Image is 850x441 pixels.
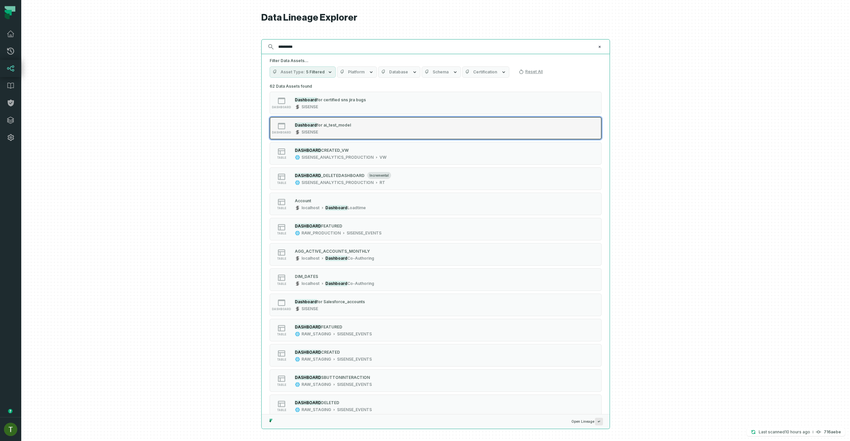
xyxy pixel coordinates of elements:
button: Database [378,66,420,78]
mark: DASHBOARD [295,375,321,380]
span: Schema [433,69,449,75]
div: AGG_ACTIVE_ACCOUNTS_MONTHLY [295,249,370,254]
mark: Dashboard [325,205,347,211]
button: dashboardSISENSE [270,117,602,139]
span: table [277,383,286,387]
mark: DASHBOARD [295,148,321,153]
span: 5 Filtered [306,69,325,75]
div: SISENSE_ANALYTICS_PRODUCTION [301,180,374,185]
span: for Salesforce_accounts [317,299,365,304]
button: dashboardSISENSE [270,294,602,316]
span: FEATURED [321,324,342,329]
mark: DASHBOARD [295,400,321,405]
div: SISENSE_EVENTS [337,382,372,387]
button: tableRAW_STAGINGSISENSE_EVENTS [270,395,602,417]
h4: 716aebe [824,430,841,434]
span: Co-Authoring [347,281,374,286]
button: Platform [337,66,377,78]
span: dashboard [272,106,291,109]
mark: Dashboard [325,281,347,286]
mark: Dashboard [295,299,317,304]
span: Platform [348,69,365,75]
div: Dashboard Co-Authoring [325,256,374,261]
span: table [277,408,286,412]
div: SISENSE [301,130,318,135]
span: table [277,181,286,185]
div: DIM_DATES [295,274,318,279]
img: avatar of Tomer Galun [4,423,17,436]
div: RAW_STAGING [301,407,331,412]
button: Asset Type5 Filtered [270,66,336,78]
span: FEATURED [321,223,342,228]
mark: DASHBOARD [295,350,321,355]
span: DELETED [321,400,339,405]
div: SISENSE_EVENTS [347,230,382,236]
span: table [277,282,286,286]
button: Reset All [516,66,546,77]
div: SISENSE [301,306,318,311]
div: RAW_STAGING [301,331,331,337]
div: localhost [301,281,319,286]
button: Last scanned[DATE] 5:01:25 AM716aebe [747,428,845,436]
button: Certification [462,66,509,78]
button: tableRAW_STAGINGSISENSE_EVENTS [270,319,602,341]
span: table [277,358,286,361]
span: Database [389,69,408,75]
div: RAW_PRODUCTION [301,230,341,236]
div: SISENSE_EVENTS [337,357,372,362]
span: table [277,333,286,336]
button: dashboardSISENSE [270,92,602,114]
div: Tooltip anchor [7,408,13,414]
div: RAW_STAGING [301,357,331,362]
span: for ai_test_model [317,123,351,128]
mark: Dashboard [295,97,317,102]
span: Certification [473,69,497,75]
mark: Dashboard [325,256,347,261]
span: for certified sns jira bugs [317,97,366,102]
span: Co-Authoring [347,256,374,261]
div: RAW_STAGING [301,382,331,387]
button: tablelocalhostDashboardLoadtime [270,193,602,215]
div: localhost [301,256,319,261]
div: RT [380,180,385,185]
h1: Data Lineage Explorer [261,12,610,24]
mark: DASHBOARD [295,324,321,329]
relative-time: Sep 17, 2025, 5:01 AM GMT+3 [785,429,810,434]
span: incremental [367,172,391,179]
span: Press ↵ to add a new Data Asset to the graph [595,418,603,425]
mark: DASHBOARD [295,173,321,178]
span: CREATED_VW [321,148,349,153]
div: Dashboard Loadtime [325,205,366,211]
button: tableincrementalSISENSE_ANALYTICS_PRODUCTIONRT [270,167,602,190]
span: table [277,207,286,210]
span: _DELETEDASHBOARD [321,173,365,178]
mark: Dashboard [295,123,317,128]
div: Suggestions [262,82,610,414]
button: tableSISENSE_ANALYTICS_PRODUCTIONVW [270,142,602,165]
span: Asset Type [281,69,305,75]
button: tablelocalhostDashboardCo-Authoring [270,268,602,291]
p: Last scanned [759,429,810,435]
div: localhost [301,205,319,211]
div: SISENSE [301,104,318,110]
span: dashboard [272,308,291,311]
button: tableRAW_PRODUCTIONSISENSE_EVENTS [270,218,602,240]
button: tableRAW_STAGINGSISENSE_EVENTS [270,344,602,367]
div: Dashboard Co-Authoring [325,281,374,286]
div: SISENSE_EVENTS [337,407,372,412]
span: SBUTTONINTERACTION [321,375,370,380]
h5: Filter Data Assets... [270,58,602,63]
div: SISENSE_EVENTS [337,331,372,337]
span: Open Lineage [571,418,603,425]
button: Schema [422,66,461,78]
span: dashboard [272,131,291,134]
span: table [277,232,286,235]
div: Account [295,198,311,203]
button: tablelocalhostDashboardCo-Authoring [270,243,602,266]
button: tableRAW_STAGINGSISENSE_EVENTS [270,369,602,392]
span: table [277,156,286,159]
span: CREATED [321,350,340,355]
mark: DASHBOARD [295,223,321,228]
span: Loadtime [347,205,366,211]
div: SISENSE_ANALYTICS_PRODUCTION [301,155,374,160]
